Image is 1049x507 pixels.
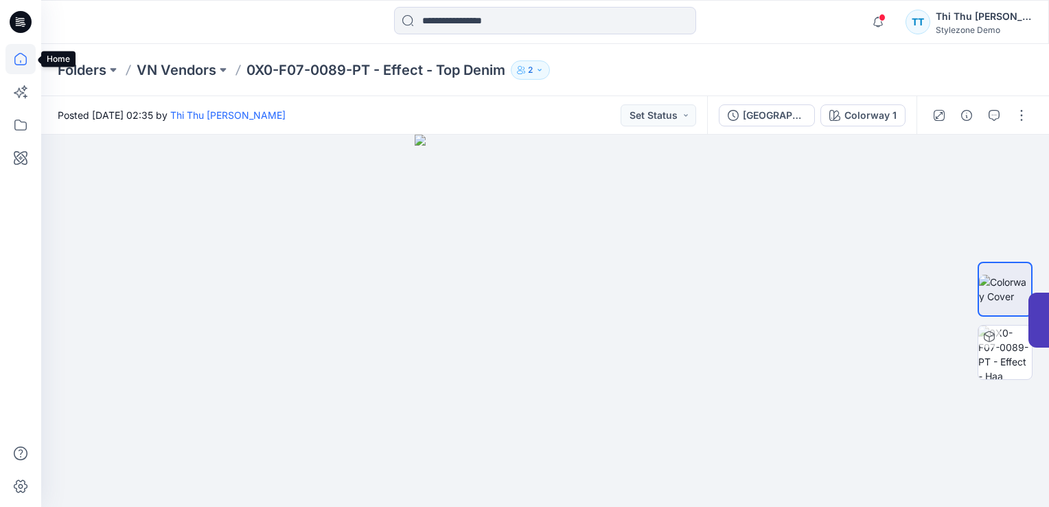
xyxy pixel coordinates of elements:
a: VN Vendors [137,60,216,80]
div: Thi Thu [PERSON_NAME] [936,8,1032,25]
img: eyJhbGciOiJIUzI1NiIsImtpZCI6IjAiLCJzbHQiOiJzZXMiLCJ0eXAiOiJKV1QifQ.eyJkYXRhIjp7InR5cGUiOiJzdG9yYW... [415,135,676,507]
div: Colorway 1 [844,108,897,123]
div: Stylezone Demo [936,25,1032,35]
a: Folders [58,60,106,80]
img: Colorway Cover [979,275,1031,304]
p: 2 [528,63,533,78]
button: Details [956,104,978,126]
img: 0X0-F07-0089-PT - Effect - Haa Colorway 1 [978,326,1032,379]
div: [GEOGRAPHIC_DATA] [743,108,806,123]
a: Thi Thu [PERSON_NAME] [170,109,286,121]
span: Posted [DATE] 02:35 by [58,108,286,122]
button: 2 [511,60,550,80]
div: TT [906,10,930,34]
button: [GEOGRAPHIC_DATA] [719,104,815,126]
button: Colorway 1 [820,104,906,126]
p: 0X0-F07-0089-PT - Effect - Top Denim [246,60,505,80]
